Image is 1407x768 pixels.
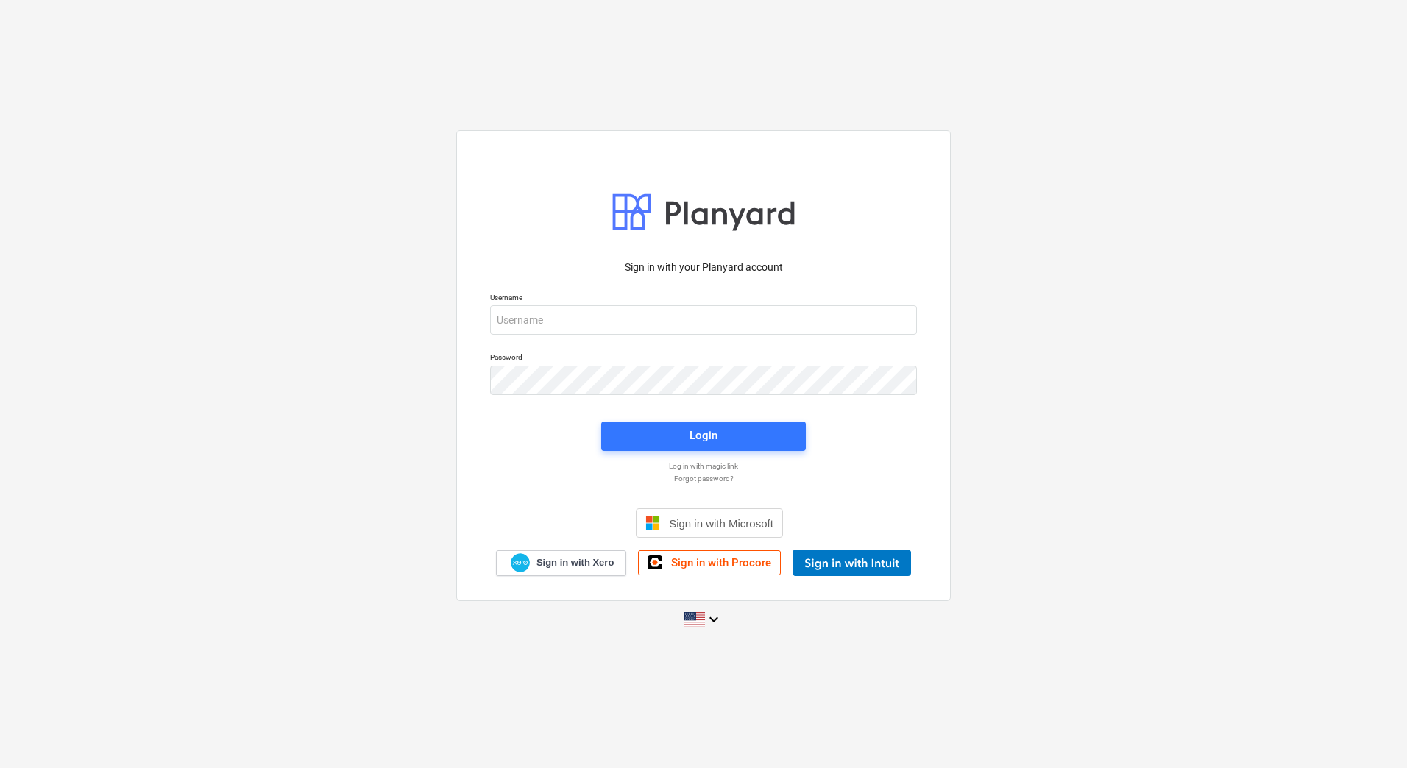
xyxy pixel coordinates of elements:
img: Microsoft logo [645,516,660,530]
img: Xero logo [511,553,530,573]
button: Login [601,422,806,451]
span: Sign in with Microsoft [669,517,773,530]
i: keyboard_arrow_down [705,611,723,628]
a: Sign in with Procore [638,550,781,575]
p: Username [490,293,917,305]
a: Forgot password? [483,474,924,483]
div: Login [690,426,717,445]
span: Sign in with Procore [671,556,771,569]
a: Log in with magic link [483,461,924,471]
input: Username [490,305,917,335]
span: Sign in with Xero [536,556,614,569]
p: Password [490,352,917,365]
a: Sign in with Xero [496,550,627,576]
p: Sign in with your Planyard account [490,260,917,275]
